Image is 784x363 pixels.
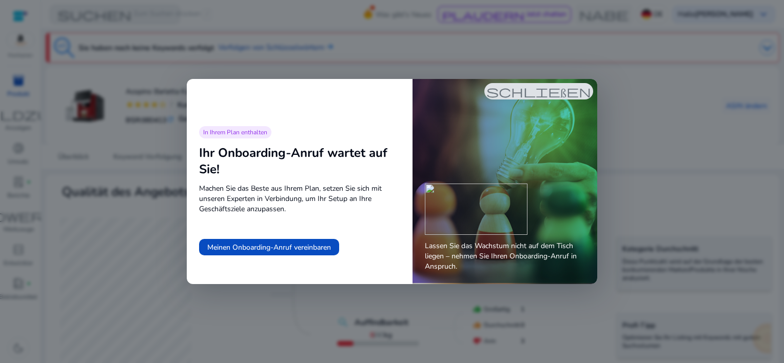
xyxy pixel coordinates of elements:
span: In Ihrem Plan enthalten [203,128,267,136]
span: schließen [486,85,591,97]
span: Machen Sie das Beste aus Ihrem Plan, setzen Sie sich mit unseren Experten in Verbindung, um Ihr S... [199,184,400,214]
span: Lassen Sie das Wachstum nicht auf dem Tisch liegen – nehmen Sie Ihren Onboarding-Anruf in Anspruch. [425,241,585,272]
div: Ihr Onboarding-Anruf wartet auf Sie! [199,145,400,177]
span: Meinen Onboarding-Anruf vereinbaren [207,242,331,253]
button: Meinen Onboarding-Anruf vereinbaren [199,239,339,255]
